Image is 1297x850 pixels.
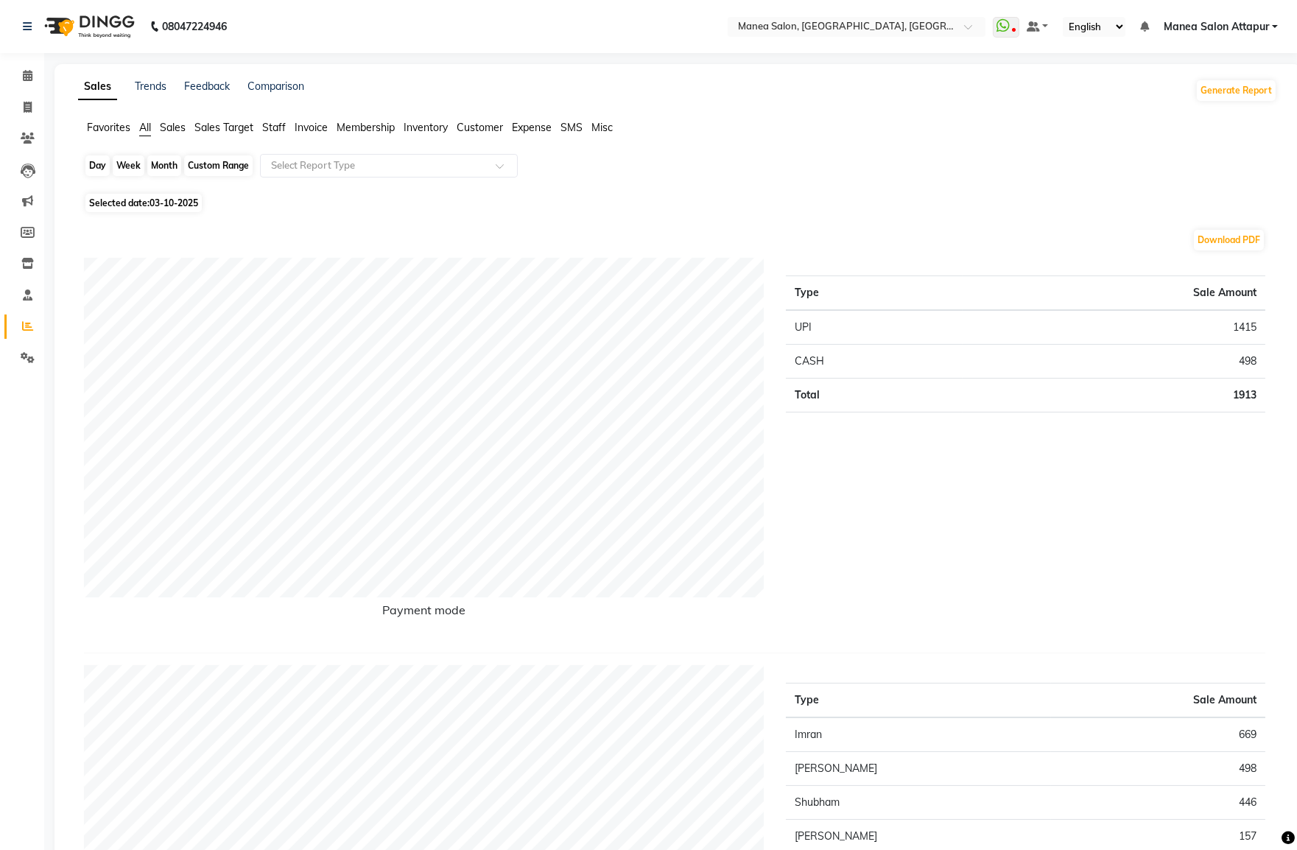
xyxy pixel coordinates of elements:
td: 498 [963,345,1265,379]
span: SMS [560,121,583,134]
th: Type [786,684,1051,718]
span: Selected date: [85,194,202,212]
td: CASH [786,345,962,379]
button: Download PDF [1194,230,1264,250]
span: Inventory [404,121,448,134]
td: 669 [1051,717,1265,752]
a: Sales [78,74,117,100]
h6: Payment mode [84,603,764,623]
span: Sales [160,121,186,134]
span: Membership [337,121,395,134]
div: Month [147,155,181,176]
div: Custom Range [184,155,253,176]
td: Shubham [786,786,1051,820]
th: Sale Amount [1051,684,1265,718]
div: Day [85,155,110,176]
a: Comparison [247,80,304,93]
td: UPI [786,310,962,345]
span: Invoice [295,121,328,134]
button: Generate Report [1197,80,1276,101]
td: [PERSON_NAME] [786,752,1051,786]
span: Sales Target [194,121,253,134]
span: Misc [591,121,613,134]
td: 1415 [963,310,1265,345]
td: Imran [786,717,1051,752]
th: Type [786,276,962,311]
span: Staff [262,121,286,134]
td: 1913 [963,379,1265,412]
td: 498 [1051,752,1265,786]
span: 03-10-2025 [150,197,198,208]
span: Manea Salon Attapur [1164,19,1269,35]
span: Favorites [87,121,130,134]
div: Week [113,155,144,176]
a: Trends [135,80,166,93]
span: Customer [457,121,503,134]
a: Feedback [184,80,230,93]
span: All [139,121,151,134]
td: 446 [1051,786,1265,820]
b: 08047224946 [162,6,227,47]
span: Expense [512,121,552,134]
th: Sale Amount [963,276,1265,311]
img: logo [38,6,138,47]
td: Total [786,379,962,412]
